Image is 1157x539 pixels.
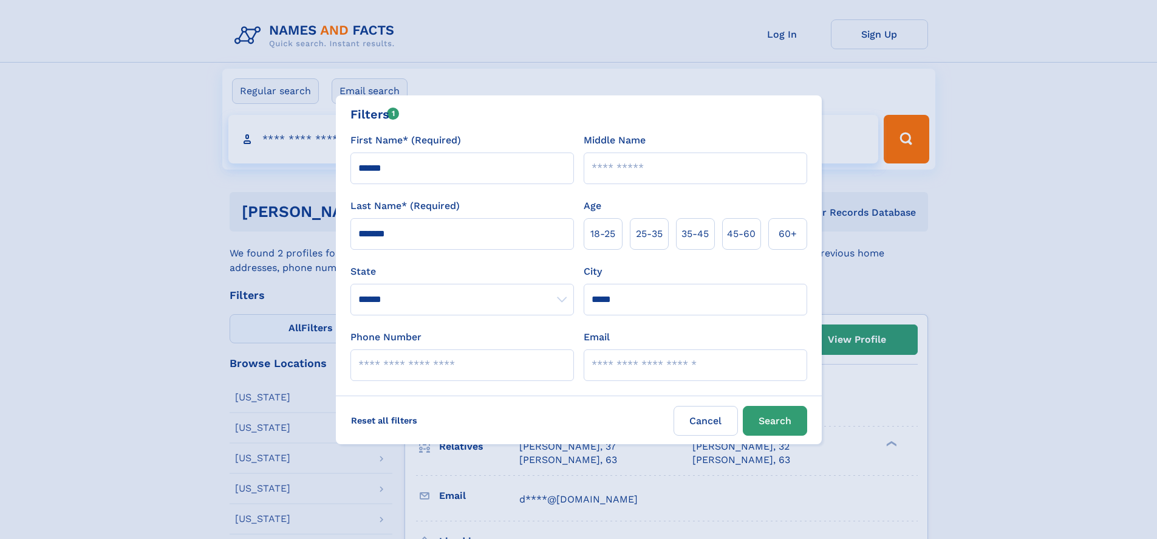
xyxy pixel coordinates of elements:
[743,406,807,436] button: Search
[350,105,400,123] div: Filters
[350,133,461,148] label: First Name* (Required)
[350,264,574,279] label: State
[590,227,615,241] span: 18‑25
[584,199,601,213] label: Age
[584,330,610,345] label: Email
[636,227,663,241] span: 25‑35
[674,406,738,436] label: Cancel
[681,227,709,241] span: 35‑45
[350,199,460,213] label: Last Name* (Required)
[584,264,602,279] label: City
[584,133,646,148] label: Middle Name
[343,406,425,435] label: Reset all filters
[779,227,797,241] span: 60+
[350,330,422,345] label: Phone Number
[727,227,756,241] span: 45‑60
